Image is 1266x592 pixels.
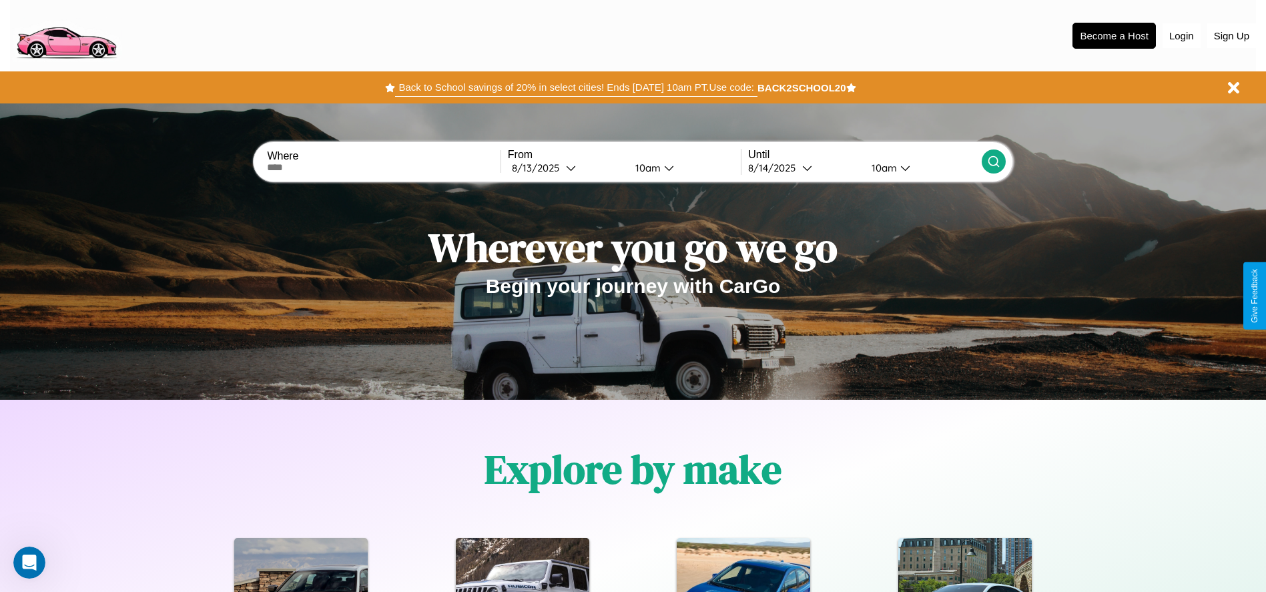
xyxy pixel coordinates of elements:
[1163,23,1201,48] button: Login
[1207,23,1256,48] button: Sign Up
[267,150,500,162] label: Where
[1072,23,1156,49] button: Become a Host
[748,149,981,161] label: Until
[748,162,802,174] div: 8 / 14 / 2025
[1250,269,1259,323] div: Give Feedback
[625,161,741,175] button: 10am
[757,82,846,93] b: BACK2SCHOOL20
[13,547,45,579] iframe: Intercom live chat
[508,149,741,161] label: From
[865,162,900,174] div: 10am
[508,161,625,175] button: 8/13/2025
[10,7,122,62] img: logo
[485,442,781,497] h1: Explore by make
[512,162,566,174] div: 8 / 13 / 2025
[861,161,982,175] button: 10am
[629,162,664,174] div: 10am
[395,78,757,97] button: Back to School savings of 20% in select cities! Ends [DATE] 10am PT.Use code:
